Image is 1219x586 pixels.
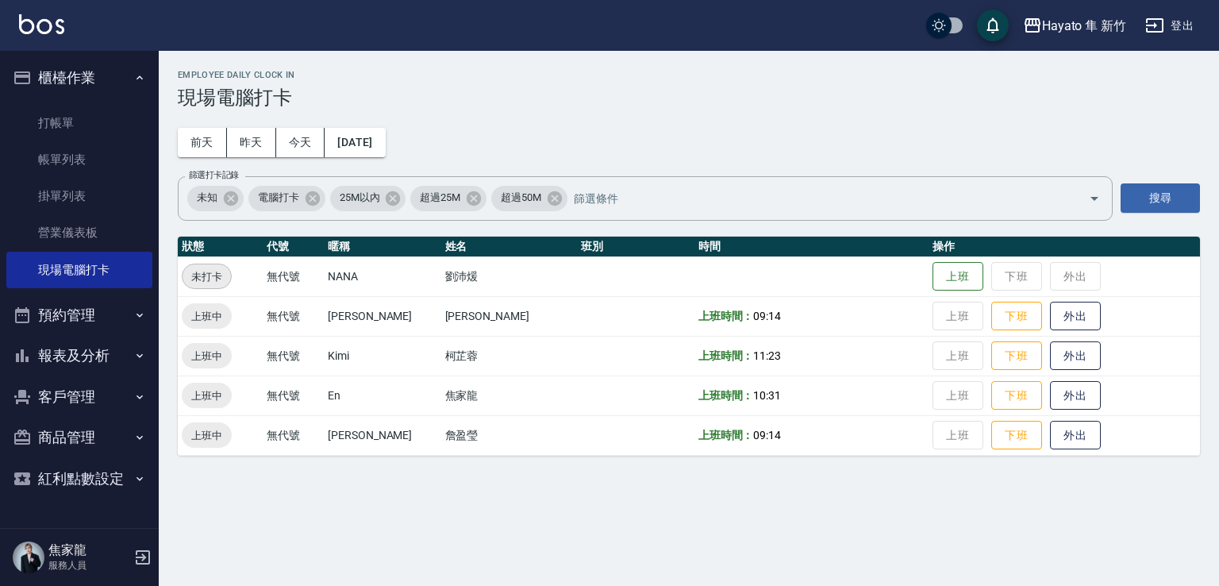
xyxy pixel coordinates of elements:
[178,87,1200,109] h3: 現場電腦打卡
[182,427,232,444] span: 上班中
[6,295,152,336] button: 預約管理
[187,186,244,211] div: 未知
[410,190,470,206] span: 超過25M
[178,128,227,157] button: 前天
[1121,183,1200,213] button: 搜尋
[1050,341,1101,371] button: 外出
[577,237,694,257] th: 班別
[1082,186,1107,211] button: Open
[189,169,239,181] label: 篩選打卡記錄
[441,336,578,376] td: 柯芷蓉
[991,421,1042,450] button: 下班
[330,190,390,206] span: 25M以內
[48,558,129,573] p: 服務人員
[698,389,754,402] b: 上班時間：
[187,190,227,206] span: 未知
[276,128,325,157] button: 今天
[1050,302,1101,331] button: 外出
[248,186,325,211] div: 電腦打卡
[263,256,324,296] td: 無代號
[324,237,441,257] th: 暱稱
[263,237,324,257] th: 代號
[227,128,276,157] button: 昨天
[6,57,152,98] button: 櫃檯作業
[570,184,1061,212] input: 篩選條件
[6,376,152,418] button: 客戶管理
[263,296,324,336] td: 無代號
[6,458,152,499] button: 紅利點數設定
[324,415,441,455] td: [PERSON_NAME]
[933,262,983,291] button: 上班
[991,341,1042,371] button: 下班
[929,237,1200,257] th: 操作
[6,105,152,141] a: 打帳單
[248,190,309,206] span: 電腦打卡
[698,349,754,362] b: 上班時間：
[1139,11,1200,40] button: 登出
[441,415,578,455] td: 詹盈瑩
[263,415,324,455] td: 無代號
[1050,421,1101,450] button: 外出
[6,141,152,178] a: 帳單列表
[48,542,129,558] h5: 焦家龍
[991,381,1042,411] button: 下班
[330,186,406,211] div: 25M以內
[182,348,232,364] span: 上班中
[324,336,441,376] td: Kimi
[1042,16,1126,36] div: Hayato 隼 新竹
[19,14,64,34] img: Logo
[991,302,1042,331] button: 下班
[753,349,781,362] span: 11:23
[753,429,781,441] span: 09:14
[6,335,152,376] button: 報表及分析
[441,237,578,257] th: 姓名
[441,256,578,296] td: 劉沛煖
[698,429,754,441] b: 上班時間：
[1017,10,1132,42] button: Hayato 隼 新竹
[698,310,754,322] b: 上班時間：
[178,70,1200,80] h2: Employee Daily Clock In
[753,310,781,322] span: 09:14
[324,256,441,296] td: NANA
[441,296,578,336] td: [PERSON_NAME]
[178,237,263,257] th: 狀態
[491,186,567,211] div: 超過50M
[441,376,578,415] td: 焦家龍
[6,417,152,458] button: 商品管理
[324,296,441,336] td: [PERSON_NAME]
[325,128,385,157] button: [DATE]
[324,376,441,415] td: En
[977,10,1009,41] button: save
[491,190,551,206] span: 超過50M
[263,336,324,376] td: 無代號
[410,186,486,211] div: 超過25M
[13,542,44,573] img: Person
[1050,381,1101,411] button: 外出
[6,178,152,214] a: 掛單列表
[6,214,152,251] a: 營業儀表板
[694,237,929,257] th: 時間
[183,268,231,285] span: 未打卡
[6,252,152,288] a: 現場電腦打卡
[182,308,232,325] span: 上班中
[182,387,232,404] span: 上班中
[753,389,781,402] span: 10:31
[263,376,324,415] td: 無代號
